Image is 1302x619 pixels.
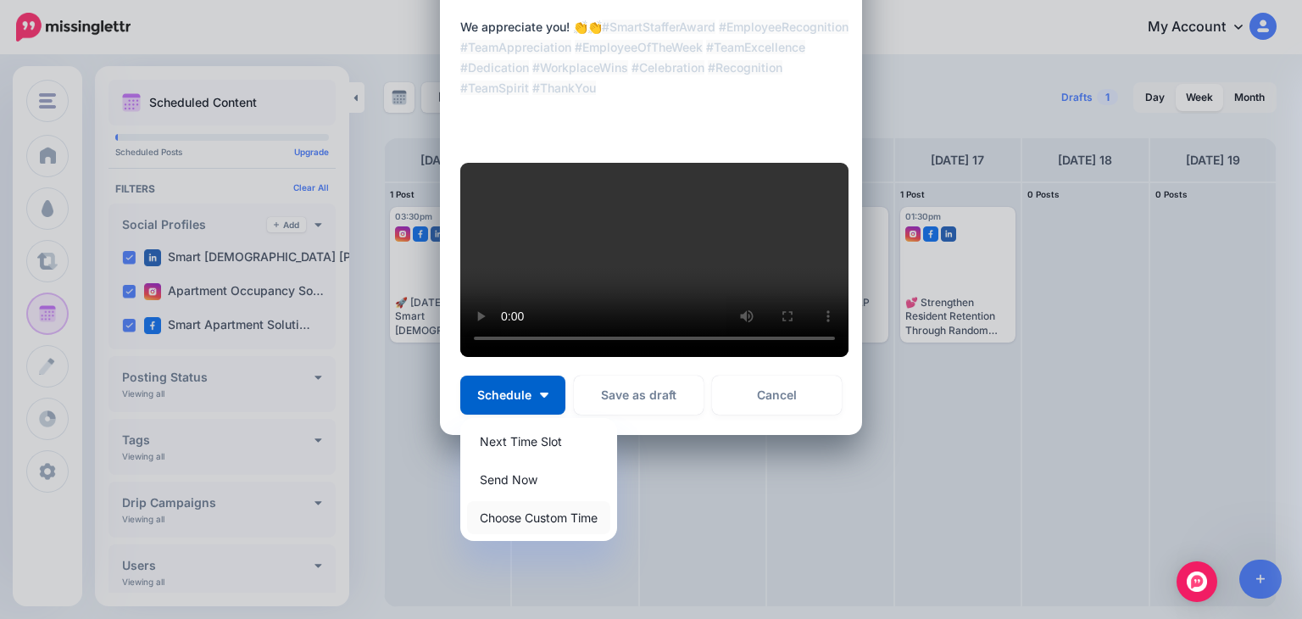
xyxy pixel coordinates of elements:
[460,376,565,415] button: Schedule
[540,393,548,398] img: arrow-down-white.png
[460,418,617,541] div: Schedule
[1177,561,1217,602] div: Open Intercom Messenger
[712,376,842,415] a: Cancel
[477,389,531,401] span: Schedule
[467,463,610,496] a: Send Now
[467,501,610,534] a: Choose Custom Time
[467,425,610,458] a: Next Time Slot
[574,376,704,415] button: Save as draft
